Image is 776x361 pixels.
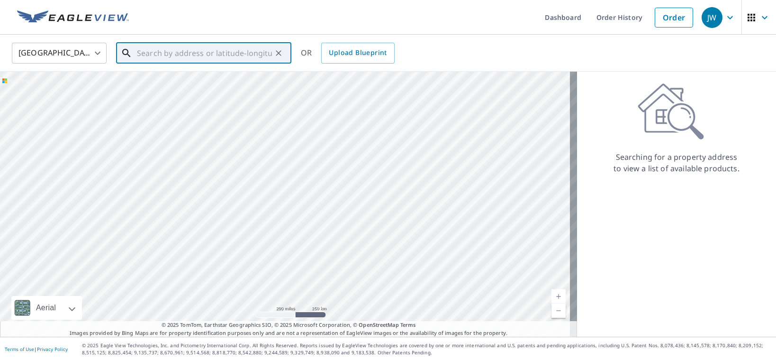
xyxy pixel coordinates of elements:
[37,346,68,352] a: Privacy Policy
[613,151,740,174] p: Searching for a property address to view a list of available products.
[5,346,34,352] a: Terms of Use
[702,7,722,28] div: JW
[82,342,771,356] p: © 2025 Eagle View Technologies, Inc. and Pictometry International Corp. All Rights Reserved. Repo...
[5,346,68,352] p: |
[17,10,129,25] img: EV Logo
[137,40,272,66] input: Search by address or latitude-longitude
[655,8,693,28] a: Order
[359,321,398,328] a: OpenStreetMap
[329,47,387,59] span: Upload Blueprint
[400,321,416,328] a: Terms
[162,321,416,329] span: © 2025 TomTom, Earthstar Geographics SIO, © 2025 Microsoft Corporation, ©
[272,46,285,60] button: Clear
[301,43,395,64] div: OR
[12,40,107,66] div: [GEOGRAPHIC_DATA]
[551,289,566,304] a: Current Level 5, Zoom In
[321,43,394,64] a: Upload Blueprint
[33,296,59,320] div: Aerial
[11,296,82,320] div: Aerial
[551,304,566,318] a: Current Level 5, Zoom Out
